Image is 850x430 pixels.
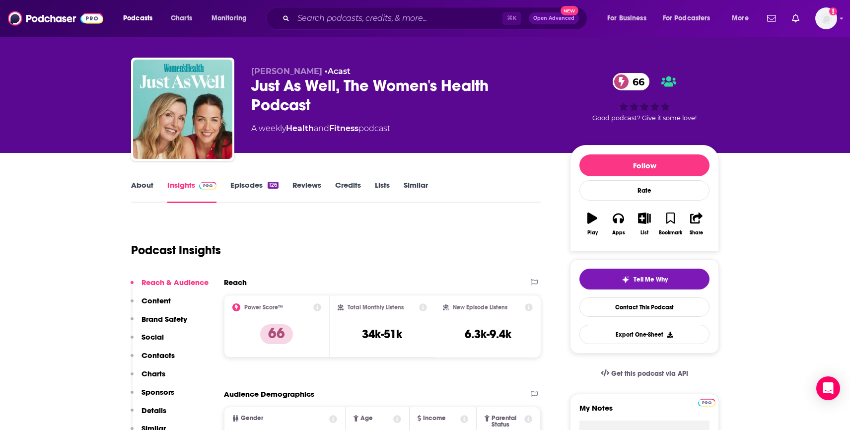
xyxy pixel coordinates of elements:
span: [PERSON_NAME] [251,67,322,76]
span: New [561,6,578,15]
svg: Add a profile image [829,7,837,15]
a: Reviews [292,180,321,203]
button: Brand Safety [131,314,187,333]
button: Charts [131,369,165,387]
h2: Power Score™ [244,304,283,311]
div: 66Good podcast? Give it some love! [570,67,719,128]
a: Fitness [329,124,358,133]
span: ⌘ K [502,12,521,25]
a: Credits [335,180,361,203]
p: Sponsors [142,387,174,397]
button: open menu [656,10,725,26]
button: Content [131,296,171,314]
h1: Podcast Insights [131,243,221,258]
div: Search podcasts, credits, & more... [276,7,597,30]
a: InsightsPodchaser Pro [167,180,216,203]
div: Rate [579,180,709,201]
a: Show notifications dropdown [763,10,780,27]
span: Parental Status [492,415,523,428]
button: open menu [205,10,260,26]
input: Search podcasts, credits, & more... [293,10,502,26]
span: Open Advanced [533,16,574,21]
img: tell me why sparkle [622,276,630,284]
a: Show notifications dropdown [788,10,803,27]
div: List [640,230,648,236]
span: Tell Me Why [634,276,668,284]
span: 66 [623,73,649,90]
img: User Profile [815,7,837,29]
div: Open Intercom Messenger [816,376,840,400]
button: Details [131,406,166,424]
button: List [632,206,657,242]
button: open menu [725,10,761,26]
span: For Podcasters [663,11,710,25]
button: Follow [579,154,709,176]
button: tell me why sparkleTell Me Why [579,269,709,289]
h2: New Episode Listens [453,304,507,311]
a: Charts [164,10,198,26]
span: Podcasts [123,11,152,25]
a: 66 [613,73,649,90]
p: Brand Safety [142,314,187,324]
h3: 6.3k-9.4k [465,327,511,342]
a: Episodes126 [230,180,279,203]
span: For Business [607,11,646,25]
button: Contacts [131,351,175,369]
div: Share [690,230,703,236]
h2: Audience Demographics [224,389,314,399]
p: Contacts [142,351,175,360]
div: Apps [612,230,625,236]
img: Just As Well, The Women's Health Podcast [133,60,232,159]
h3: 34k-51k [362,327,402,342]
a: Health [286,124,314,133]
span: Age [360,415,373,422]
button: open menu [116,10,165,26]
span: Income [423,415,446,422]
h2: Total Monthly Listens [348,304,404,311]
p: Charts [142,369,165,378]
img: Podchaser Pro [698,399,715,407]
button: Social [131,332,164,351]
img: Podchaser Pro [199,182,216,190]
a: Similar [404,180,428,203]
button: Sponsors [131,387,174,406]
p: Content [142,296,171,305]
a: About [131,180,153,203]
div: 126 [268,182,279,189]
span: Charts [171,11,192,25]
button: Bookmark [657,206,683,242]
a: Get this podcast via API [593,361,696,386]
span: More [732,11,749,25]
p: Details [142,406,166,415]
button: Apps [605,206,631,242]
a: Pro website [698,397,715,407]
h2: Reach [224,278,247,287]
div: Play [587,230,598,236]
p: 66 [260,324,293,344]
button: Play [579,206,605,242]
a: Contact This Podcast [579,297,709,317]
a: Acast [328,67,351,76]
img: Podchaser - Follow, Share and Rate Podcasts [8,9,103,28]
button: open menu [600,10,659,26]
label: My Notes [579,403,709,421]
div: Bookmark [659,230,682,236]
button: Reach & Audience [131,278,209,296]
p: Social [142,332,164,342]
div: A weekly podcast [251,123,390,135]
span: Gender [241,415,263,422]
span: Get this podcast via API [611,369,688,378]
span: Monitoring [212,11,247,25]
a: Lists [375,180,390,203]
span: Good podcast? Give it some love! [592,114,697,122]
span: Logged in as BogaardsPR [815,7,837,29]
span: • [325,67,351,76]
button: Export One-Sheet [579,325,709,344]
button: Open AdvancedNew [529,12,579,24]
button: Show profile menu [815,7,837,29]
button: Share [684,206,709,242]
p: Reach & Audience [142,278,209,287]
span: and [314,124,329,133]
